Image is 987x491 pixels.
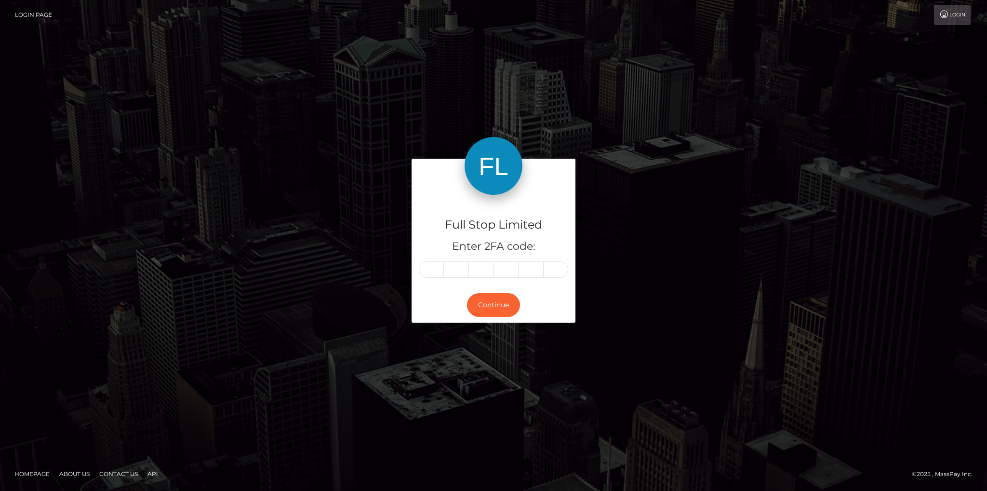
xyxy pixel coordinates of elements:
div: © 2025 , MassPay Inc. [912,469,980,479]
a: About Us [55,466,93,481]
a: Homepage [11,466,53,481]
a: Login Page [15,5,52,25]
a: API [144,466,162,481]
button: Continue [467,293,520,317]
h4: Full Stop Limited [419,217,568,233]
h5: Enter 2FA code: [419,239,568,254]
img: Full Stop Limited [465,137,522,195]
a: Login [934,5,971,25]
a: Contact Us [95,466,142,481]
